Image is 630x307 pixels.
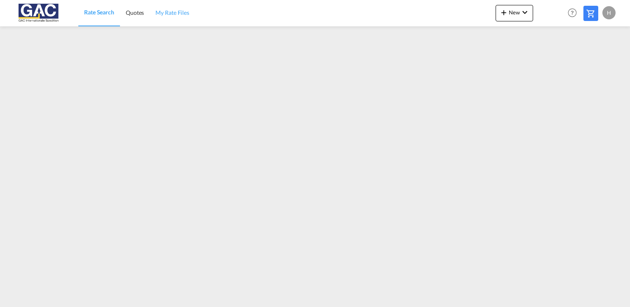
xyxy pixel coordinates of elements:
[602,6,616,19] div: H
[496,5,533,21] button: icon-plus 400-fgNewicon-chevron-down
[520,7,530,17] md-icon: icon-chevron-down
[565,6,579,20] span: Help
[126,9,144,16] span: Quotes
[12,4,68,22] img: 9f305d00dc7b11eeb4548362177db9c3.png
[84,9,114,16] span: Rate Search
[499,7,509,17] md-icon: icon-plus 400-fg
[565,6,583,21] div: Help
[155,9,189,16] span: My Rate Files
[499,9,530,16] span: New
